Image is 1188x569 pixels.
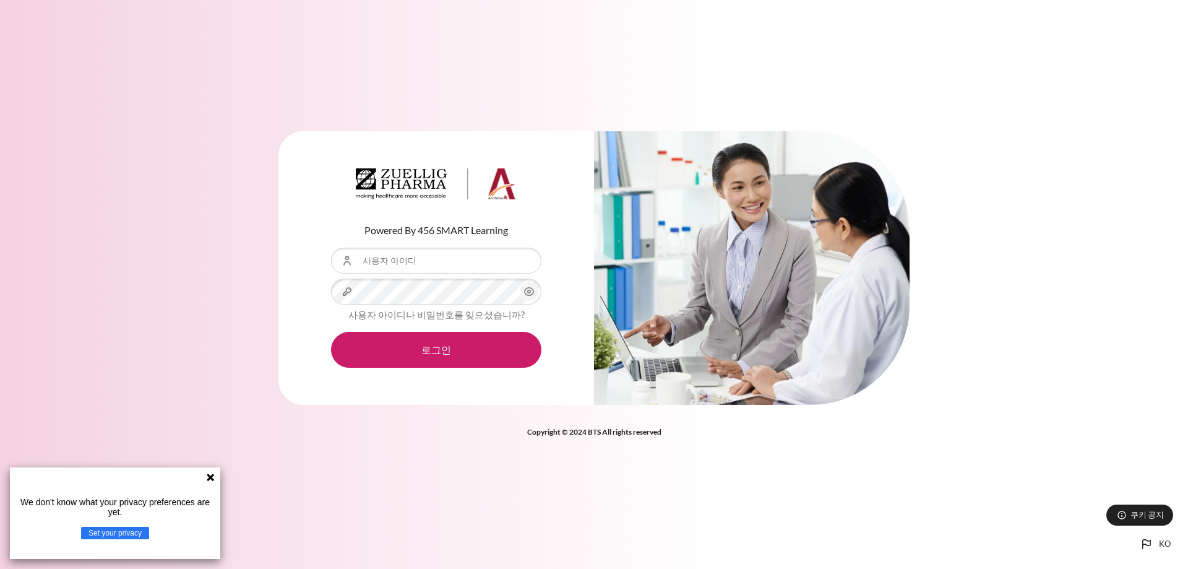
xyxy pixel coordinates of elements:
[81,527,149,539] button: Set your privacy
[1134,532,1176,557] button: Languages
[1159,538,1171,550] span: ko
[356,168,517,199] img: Architeck
[348,309,525,320] a: 사용자 아이디나 비밀번호를 잊으셨습니까?
[1106,505,1173,526] button: 쿠키 공지
[356,168,517,204] a: Architeck
[527,427,661,437] strong: Copyright © 2024 BTS All rights reserved
[15,497,215,517] p: We don't know what your privacy preferences are yet.
[331,332,541,368] button: 로그인
[331,248,541,274] input: 사용자 아이디
[1130,509,1164,521] span: 쿠키 공지
[331,223,541,238] p: Powered By 456 SMART Learning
